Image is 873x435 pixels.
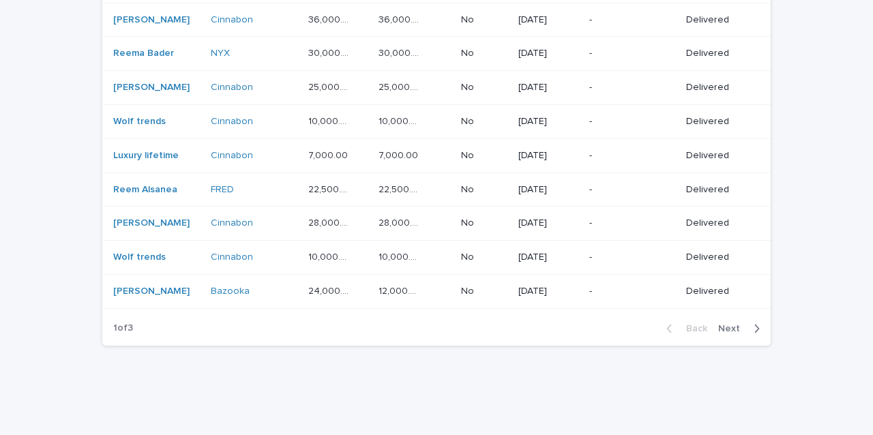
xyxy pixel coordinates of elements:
tr: Reema Bader NYX 30,000.0030,000.00 30,000.0030,000.00 NoNo [DATE]-Delivered [102,37,771,71]
a: NYX [211,48,230,59]
tr: [PERSON_NAME] Bazooka 24,000.0024,000.00 12,000.0012,000.00 NoNo [DATE]-Delivered [102,274,771,308]
p: [DATE] [518,184,578,196]
p: No [461,283,477,297]
p: 7,000.00 [379,147,421,162]
p: Delivered [686,82,749,93]
p: No [461,147,477,162]
tr: Luxury lifetime Cinnabon 7,000.007,000.00 7,000.007,000.00 NoNo [DATE]-Delivered [102,138,771,172]
p: 22,500.00 [308,181,354,196]
span: Back [678,324,707,333]
a: Cinnabon [211,217,253,229]
p: 1 of 3 [102,312,144,345]
p: No [461,113,477,127]
p: Delivered [686,150,749,162]
a: Cinnabon [211,14,253,26]
p: - [589,150,675,162]
tr: Reem Alsanea FRED 22,500.0022,500.00 22,500.0022,500.00 NoNo [DATE]-Delivered [102,172,771,207]
a: Bazooka [211,286,250,297]
p: Delivered [686,48,749,59]
a: Cinnabon [211,82,253,93]
tr: [PERSON_NAME] Cinnabon 36,000.0036,000.00 36,000.0036,000.00 NoNo [DATE]-Delivered [102,3,771,37]
a: Wolf trends [113,252,166,263]
p: No [461,249,477,263]
p: 30,000.00 [379,45,424,59]
p: Delivered [686,14,749,26]
button: Next [713,322,771,335]
p: - [589,48,675,59]
p: 24,000.00 [308,283,354,297]
p: [DATE] [518,82,578,93]
p: Delivered [686,116,749,127]
p: [DATE] [518,252,578,263]
p: [DATE] [518,286,578,297]
p: No [461,181,477,196]
p: 22,500.00 [379,181,424,196]
p: - [589,14,675,26]
p: [DATE] [518,217,578,229]
p: 36,000.00 [379,12,424,26]
p: [DATE] [518,116,578,127]
p: 10,000.00 [379,113,424,127]
span: Next [718,324,748,333]
tr: [PERSON_NAME] Cinnabon 25,000.0025,000.00 25,000.0025,000.00 NoNo [DATE]-Delivered [102,71,771,105]
p: [DATE] [518,14,578,26]
p: 7,000.00 [308,147,351,162]
p: 28,000.00 [379,215,424,229]
a: Cinnabon [211,252,253,263]
tr: Wolf trends Cinnabon 10,000.0010,000.00 10,000.0010,000.00 NoNo [DATE]-Delivered [102,104,771,138]
p: Delivered [686,252,749,263]
p: [DATE] [518,48,578,59]
p: - [589,252,675,263]
tr: [PERSON_NAME] Cinnabon 28,000.0028,000.00 28,000.0028,000.00 NoNo [DATE]-Delivered [102,207,771,241]
p: - [589,82,675,93]
p: 36,000.00 [308,12,354,26]
a: [PERSON_NAME] [113,82,190,93]
a: FRED [211,184,234,196]
a: Reema Bader [113,48,174,59]
a: Cinnabon [211,116,253,127]
p: 12,000.00 [379,283,424,297]
p: Delivered [686,286,749,297]
a: Reem Alsanea [113,184,177,196]
p: No [461,12,477,26]
p: Delivered [686,184,749,196]
p: - [589,286,675,297]
a: Luxury lifetime [113,150,179,162]
p: Delivered [686,217,749,229]
button: Back [655,322,713,335]
a: Cinnabon [211,150,253,162]
tr: Wolf trends Cinnabon 10,000.0010,000.00 10,000.0010,000.00 NoNo [DATE]-Delivered [102,241,771,275]
a: [PERSON_NAME] [113,14,190,26]
p: 30,000.00 [308,45,354,59]
p: 25,000.00 [308,79,354,93]
p: - [589,184,675,196]
p: [DATE] [518,150,578,162]
p: 10,000.00 [308,249,354,263]
p: 28,000.00 [308,215,354,229]
p: 10,000.00 [308,113,354,127]
a: Wolf trends [113,116,166,127]
a: [PERSON_NAME] [113,217,190,229]
p: - [589,116,675,127]
p: No [461,45,477,59]
p: No [461,215,477,229]
p: 25,000.00 [379,79,424,93]
p: No [461,79,477,93]
p: 10,000.00 [379,249,424,263]
a: [PERSON_NAME] [113,286,190,297]
p: - [589,217,675,229]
